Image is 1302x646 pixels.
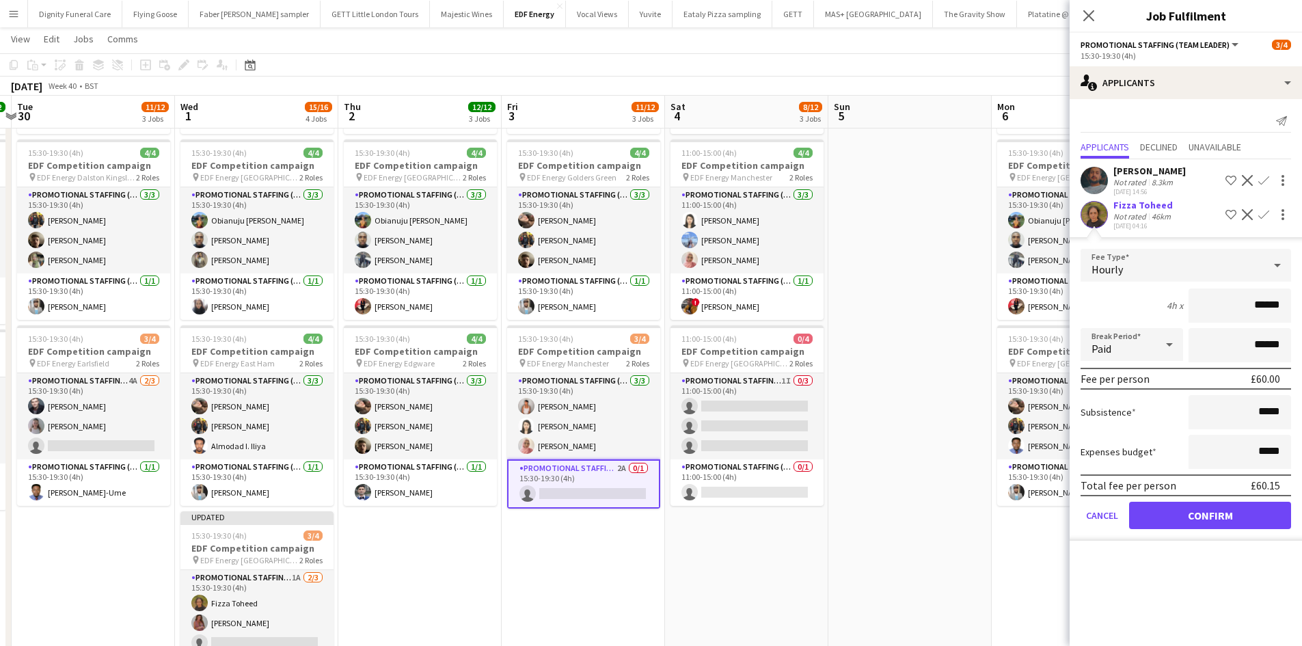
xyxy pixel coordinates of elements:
span: Sat [670,100,686,113]
app-card-role: Promotional Staffing (Team Leader)1/111:00-15:00 (4h)![PERSON_NAME] [670,273,824,320]
span: 2 Roles [789,172,813,183]
h3: EDF Competition campaign [997,159,1150,172]
h3: EDF Competition campaign [507,159,660,172]
app-job-card: 15:30-19:30 (4h)4/4EDF Competition campaign EDF Energy [GEOGRAPHIC_DATA]2 RolesPromotional Staffi... [180,139,334,320]
app-card-role: Promotional Staffing (Flyering Staff)3/315:30-19:30 (4h)[PERSON_NAME][PERSON_NAME][PERSON_NAME]-Ume [997,373,1150,459]
span: 2 Roles [626,172,649,183]
div: Fee per person [1081,372,1150,386]
a: Jobs [68,30,99,48]
app-job-card: 15:30-19:30 (4h)4/4EDF Competition campaign EDF Energy Edgware2 RolesPromotional Staffing (Flyeri... [344,325,497,506]
app-job-card: 11:00-15:00 (4h)4/4EDF Competition campaign EDF Energy Manchester2 RolesPromotional Staffing (Fly... [670,139,824,320]
span: 2 Roles [299,358,323,368]
span: View [11,33,30,45]
div: Not rated [1113,177,1149,187]
span: Promotional Staffing (Team Leader) [1081,40,1230,50]
button: Confirm [1129,502,1291,529]
span: EDF Energy [GEOGRAPHIC_DATA] [200,555,299,565]
button: GETT Little London Tours [321,1,430,27]
span: 12/12 [468,102,496,112]
span: 4/4 [303,334,323,344]
span: 15:30-19:30 (4h) [1008,148,1063,158]
span: ! [692,298,700,306]
h3: EDF Competition campaign [180,542,334,554]
span: 15:30-19:30 (4h) [355,148,410,158]
span: 15:30-19:30 (4h) [28,334,83,344]
button: Eataly Pizza sampling [673,1,772,27]
span: Jobs [73,33,94,45]
span: Applicants [1081,142,1129,152]
div: 46km [1149,211,1174,221]
div: BST [85,81,98,91]
div: [DATE] 14:56 [1113,187,1186,196]
span: 2 Roles [299,172,323,183]
button: The Gravity Show [933,1,1017,27]
div: 15:30-19:30 (4h)3/4EDF Competition campaign EDF Energy Earlsfield2 RolesPromotional Staffing (Fly... [17,325,170,506]
app-job-card: 15:30-19:30 (4h)4/4EDF Competition campaign EDF Energy [GEOGRAPHIC_DATA]2 RolesPromotional Staffi... [997,325,1150,506]
app-job-card: 11:00-15:00 (4h)0/4EDF Competition campaign EDF Energy [GEOGRAPHIC_DATA]2 RolesPromotional Staffi... [670,325,824,506]
button: Faber [PERSON_NAME] sampler [189,1,321,27]
app-card-role: Promotional Staffing (Flyering Staff)3/315:30-19:30 (4h)[PERSON_NAME][PERSON_NAME][PERSON_NAME] [17,187,170,273]
h3: EDF Competition campaign [17,159,170,172]
span: EDF Energy [GEOGRAPHIC_DATA] [1017,172,1116,183]
span: 15:30-19:30 (4h) [28,148,83,158]
span: Wed [180,100,198,113]
span: 4 [668,108,686,124]
span: 2 [342,108,361,124]
span: EDF Energy Manchester [690,172,772,183]
app-card-role: Promotional Staffing (Flyering Staff)4A2/315:30-19:30 (4h)[PERSON_NAME][PERSON_NAME] [17,373,170,459]
span: 15/16 [305,102,332,112]
span: EDF Energy [GEOGRAPHIC_DATA] [200,172,299,183]
button: Flying Goose [122,1,189,27]
span: EDF Energy [GEOGRAPHIC_DATA] [364,172,463,183]
div: Fizza Toheed [1113,199,1174,211]
span: 15:30-19:30 (4h) [1008,334,1063,344]
div: Applicants [1070,66,1302,99]
div: 8.3km [1149,177,1176,187]
a: Edit [38,30,65,48]
span: 15:30-19:30 (4h) [518,148,573,158]
a: View [5,30,36,48]
div: 3 Jobs [632,113,658,124]
div: Total fee per person [1081,479,1176,492]
button: GETT [772,1,814,27]
span: Week 40 [45,81,79,91]
div: Not rated [1113,211,1149,221]
app-card-role: Promotional Staffing (Team Leader)1/115:30-19:30 (4h)[PERSON_NAME] [17,273,170,320]
span: 2 Roles [136,358,159,368]
app-card-role: Promotional Staffing (Flyering Staff)3/315:30-19:30 (4h)[PERSON_NAME][PERSON_NAME][PERSON_NAME] [507,187,660,273]
app-card-role: Promotional Staffing (Team Leader)1/115:30-19:30 (4h)[PERSON_NAME] [507,273,660,320]
span: 15:30-19:30 (4h) [191,148,247,158]
app-card-role: Promotional Staffing (Flyering Staff)3/315:30-19:30 (4h)Obianuju [PERSON_NAME][PERSON_NAME][PERSO... [997,187,1150,273]
div: 15:30-19:30 (4h)4/4EDF Competition campaign EDF Energy [GEOGRAPHIC_DATA]2 RolesPromotional Staffi... [344,139,497,320]
span: EDF Energy [GEOGRAPHIC_DATA] [690,358,789,368]
span: 15:30-19:30 (4h) [191,334,247,344]
span: 8/12 [799,102,822,112]
span: 4/4 [794,148,813,158]
div: 15:30-19:30 (4h)4/4EDF Competition campaign EDF Energy Dalston Kingsland2 RolesPromotional Staffi... [17,139,170,320]
span: EDF Energy Earlsfield [37,358,109,368]
div: £60.15 [1251,479,1280,492]
button: Cancel [1081,502,1124,529]
div: 15:30-19:30 (4h)4/4EDF Competition campaign EDF Energy East Ham2 RolesPromotional Staffing (Flyer... [180,325,334,506]
span: Fri [507,100,518,113]
span: EDF Energy [GEOGRAPHIC_DATA] [1017,358,1116,368]
span: Edit [44,33,59,45]
app-card-role: Promotional Staffing (Flyering Staff)3/315:30-19:30 (4h)[PERSON_NAME][PERSON_NAME]Almodad I. Iliya [180,373,334,459]
span: 3/4 [1272,40,1291,50]
app-card-role: Promotional Staffing (Team Leader)1/115:30-19:30 (4h)[PERSON_NAME] [344,273,497,320]
div: [DATE] [11,79,42,93]
app-job-card: 15:30-19:30 (4h)4/4EDF Competition campaign EDF Energy Golders Green2 RolesPromotional Staffing (... [507,139,660,320]
span: 3 [505,108,518,124]
div: 4h x [1167,299,1183,312]
div: [PERSON_NAME] [1113,165,1186,177]
span: 3/4 [303,530,323,541]
button: Dignity Funeral Care [28,1,122,27]
span: 2 Roles [463,358,486,368]
app-card-role: Promotional Staffing (Flyering Staff)3/315:30-19:30 (4h)Obianuju [PERSON_NAME][PERSON_NAME][PERSO... [180,187,334,273]
span: 15:30-19:30 (4h) [355,334,410,344]
h3: EDF Competition campaign [180,345,334,358]
span: 5 [832,108,850,124]
button: Promotional Staffing (Team Leader) [1081,40,1240,50]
